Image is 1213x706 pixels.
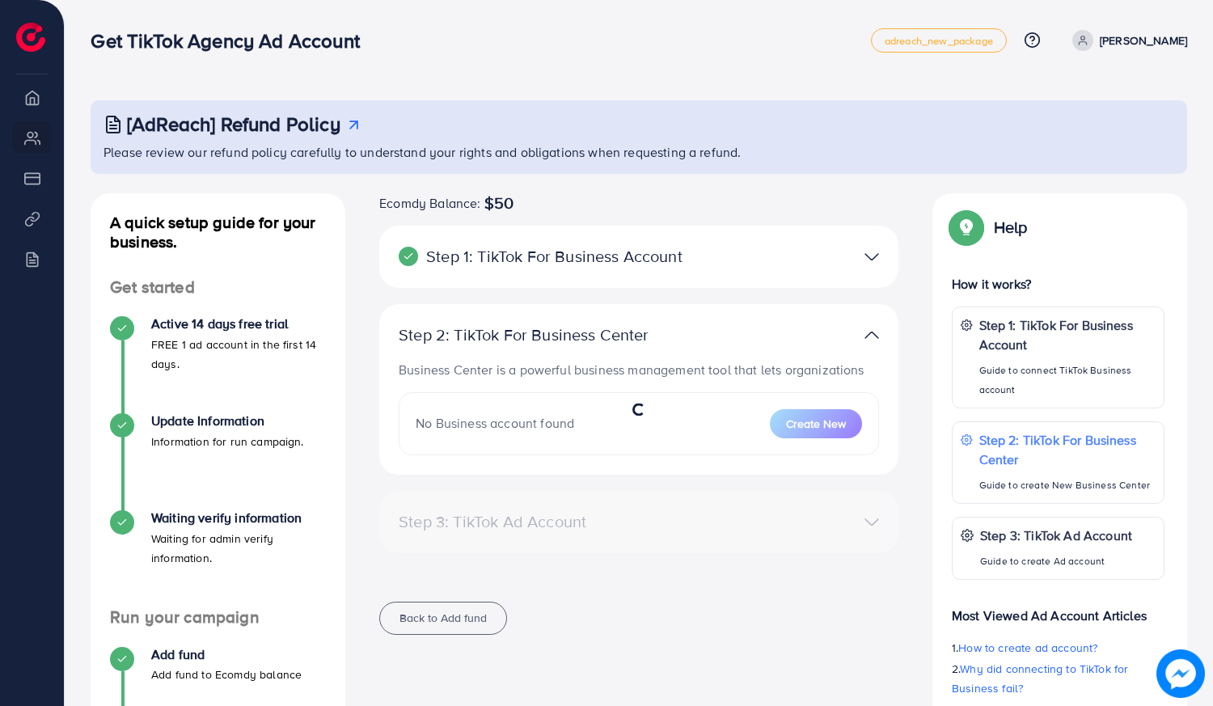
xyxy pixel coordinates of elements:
[980,526,1132,545] p: Step 3: TikTok Ad Account
[151,529,326,568] p: Waiting for admin verify information.
[952,213,981,242] img: Popup guide
[151,665,302,684] p: Add fund to Ecomdy balance
[399,610,487,626] span: Back to Add fund
[379,193,480,213] span: Ecomdy Balance:
[91,607,345,628] h4: Run your campaign
[871,28,1007,53] a: adreach_new_package
[952,274,1164,294] p: How it works?
[994,218,1028,237] p: Help
[151,647,302,662] h4: Add fund
[91,277,345,298] h4: Get started
[1066,30,1187,51] a: [PERSON_NAME]
[16,23,45,52] img: logo
[864,245,879,268] img: TikTok partner
[885,36,993,46] span: adreach_new_package
[1100,31,1187,50] p: [PERSON_NAME]
[151,335,326,374] p: FREE 1 ad account in the first 14 days.
[980,552,1132,571] p: Guide to create Ad account
[979,476,1156,495] p: Guide to create New Business Center
[399,325,710,345] p: Step 2: TikTok For Business Center
[979,315,1156,354] p: Step 1: TikTok For Business Account
[151,316,326,332] h4: Active 14 days free trial
[91,413,345,510] li: Update Information
[979,430,1156,469] p: Step 2: TikTok For Business Center
[127,112,340,136] h3: [AdReach] Refund Policy
[151,510,326,526] h4: Waiting verify information
[151,413,304,429] h4: Update Information
[91,510,345,607] li: Waiting verify information
[1156,649,1205,698] img: image
[399,247,710,266] p: Step 1: TikTok For Business Account
[91,213,345,252] h4: A quick setup guide for your business.
[952,638,1164,657] p: 1.
[104,142,1177,162] p: Please review our refund policy carefully to understand your rights and obligations when requesti...
[864,323,879,347] img: TikTok partner
[979,361,1156,400] p: Guide to connect TikTok Business account
[952,659,1164,698] p: 2.
[484,193,514,213] span: $50
[952,661,1128,696] span: Why did connecting to TikTok for Business fail?
[958,640,1097,656] span: How to create ad account?
[151,432,304,451] p: Information for run campaign.
[379,602,507,635] button: Back to Add fund
[91,29,372,53] h3: Get TikTok Agency Ad Account
[91,316,345,413] li: Active 14 days free trial
[952,593,1164,625] p: Most Viewed Ad Account Articles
